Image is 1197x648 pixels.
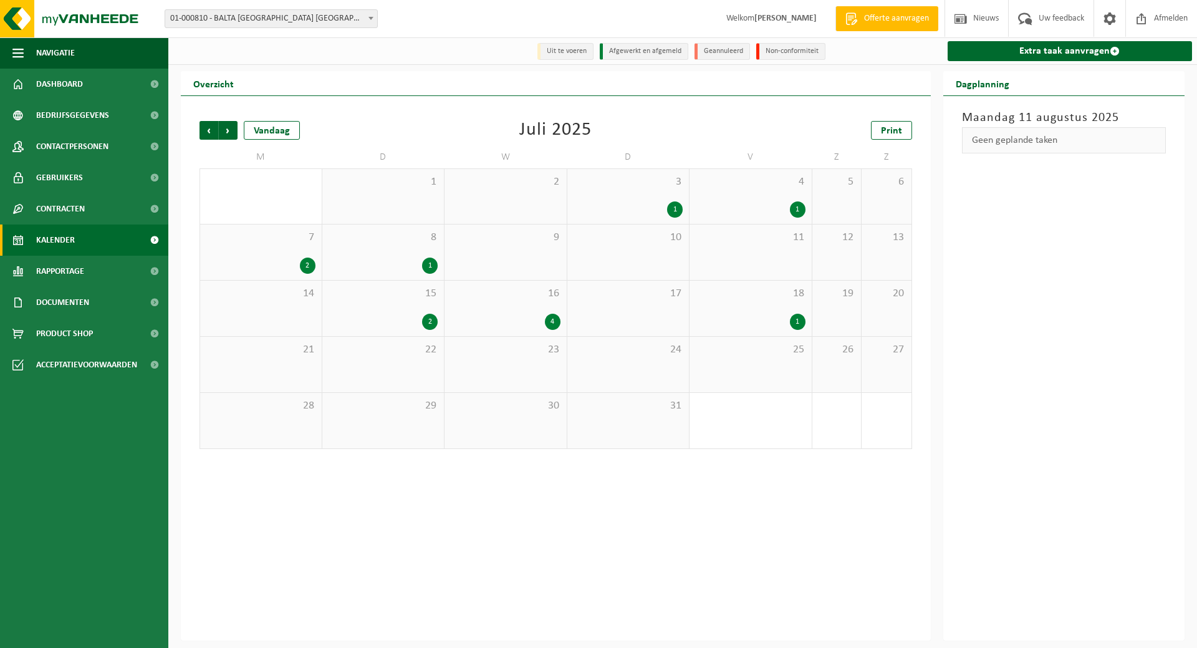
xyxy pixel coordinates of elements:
[445,146,567,168] td: W
[962,109,1166,127] h3: Maandag 11 augustus 2025
[835,6,938,31] a: Offerte aanvragen
[36,162,83,193] span: Gebruikers
[696,175,805,189] span: 4
[868,399,905,413] span: 3
[948,41,1193,61] a: Extra taak aanvragen
[165,9,378,28] span: 01-000810 - BALTA OUDENAARDE NV - OUDENAARDE
[206,175,315,189] span: 30
[451,231,560,244] span: 9
[696,231,805,244] span: 11
[868,287,905,301] span: 20
[36,100,109,131] span: Bedrijfsgegevens
[36,37,75,69] span: Navigatie
[690,146,812,168] td: V
[962,127,1166,153] div: Geen geplande taken
[695,43,750,60] li: Geannuleerd
[696,287,805,301] span: 18
[451,399,560,413] span: 30
[219,121,238,140] span: Volgende
[819,399,855,413] span: 2
[819,287,855,301] span: 19
[790,201,805,218] div: 1
[696,343,805,357] span: 25
[206,343,315,357] span: 21
[881,126,902,136] span: Print
[300,258,315,274] div: 2
[574,287,683,301] span: 17
[574,343,683,357] span: 24
[574,399,683,413] span: 31
[36,225,75,256] span: Kalender
[329,343,438,357] span: 22
[206,287,315,301] span: 14
[181,71,246,95] h2: Overzicht
[451,343,560,357] span: 23
[545,314,560,330] div: 4
[871,121,912,140] a: Print
[329,287,438,301] span: 15
[519,121,592,140] div: Juli 2025
[754,14,817,23] strong: [PERSON_NAME]
[329,399,438,413] span: 29
[819,231,855,244] span: 12
[819,175,855,189] span: 5
[567,146,690,168] td: D
[36,193,85,225] span: Contracten
[36,131,108,162] span: Contactpersonen
[861,12,932,25] span: Offerte aanvragen
[696,399,805,413] span: 1
[322,146,445,168] td: D
[868,343,905,357] span: 27
[862,146,911,168] td: Z
[537,43,594,60] li: Uit te voeren
[165,10,377,27] span: 01-000810 - BALTA OUDENAARDE NV - OUDENAARDE
[244,121,300,140] div: Vandaag
[206,399,315,413] span: 28
[451,175,560,189] span: 2
[206,231,315,244] span: 7
[868,231,905,244] span: 13
[36,318,93,349] span: Product Shop
[36,349,137,380] span: Acceptatievoorwaarden
[667,201,683,218] div: 1
[812,146,862,168] td: Z
[943,71,1022,95] h2: Dagplanning
[756,43,825,60] li: Non-conformiteit
[868,175,905,189] span: 6
[199,146,322,168] td: M
[422,258,438,274] div: 1
[199,121,218,140] span: Vorige
[36,287,89,318] span: Documenten
[790,314,805,330] div: 1
[819,343,855,357] span: 26
[574,175,683,189] span: 3
[422,314,438,330] div: 2
[451,287,560,301] span: 16
[36,256,84,287] span: Rapportage
[574,231,683,244] span: 10
[329,175,438,189] span: 1
[329,231,438,244] span: 8
[36,69,83,100] span: Dashboard
[600,43,688,60] li: Afgewerkt en afgemeld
